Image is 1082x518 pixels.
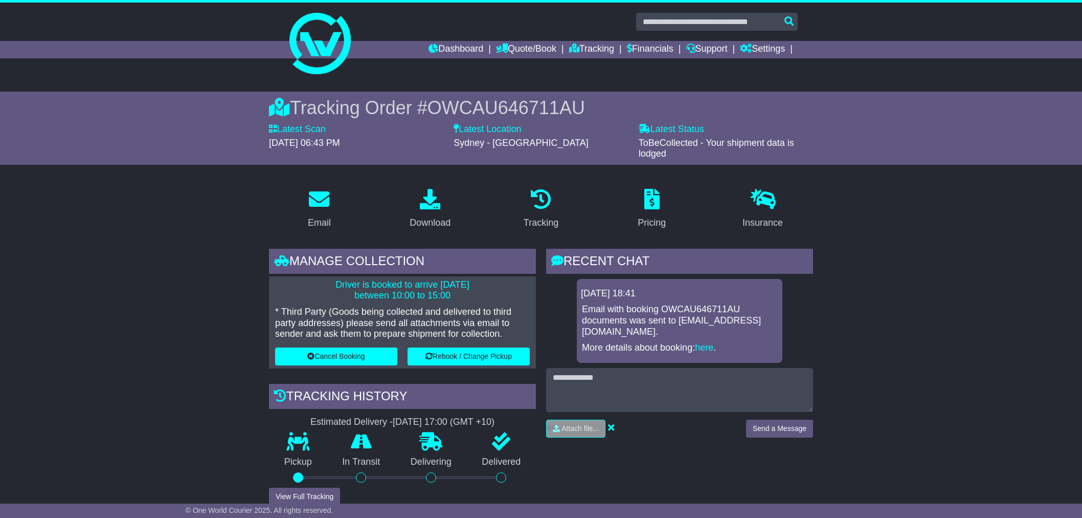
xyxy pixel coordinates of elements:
[454,138,588,148] span: Sydney - [GEOGRAPHIC_DATA]
[736,185,790,233] a: Insurance
[524,216,558,230] div: Tracking
[427,97,585,118] span: OWCAU646711AU
[269,124,326,135] label: Latest Scan
[582,342,777,354] p: More details about booking: .
[627,41,673,58] a: Financials
[517,185,565,233] a: Tracking
[275,348,397,365] button: Cancel Booking
[275,307,530,340] p: * Third Party (Goods being collected and delivered to third party addresses) please send all atta...
[582,304,777,337] p: Email with booking OWCAU646711AU documents was sent to [EMAIL_ADDRESS][DOMAIN_NAME].
[454,124,521,135] label: Latest Location
[467,457,536,468] p: Delivered
[546,249,813,276] div: RECENT CHAT
[275,279,530,301] p: Driver is booked to arrive [DATE] between 10:00 to 15:00
[639,124,704,135] label: Latest Status
[269,417,536,428] div: Estimated Delivery -
[269,488,340,506] button: View Full Tracking
[269,457,327,468] p: Pickup
[569,41,614,58] a: Tracking
[301,185,337,233] a: Email
[695,342,713,353] a: here
[410,216,450,230] div: Download
[269,384,536,412] div: Tracking history
[686,41,728,58] a: Support
[639,138,794,159] span: ToBeCollected - Your shipment data is lodged
[742,216,783,230] div: Insurance
[393,417,494,428] div: [DATE] 17:00 (GMT +10)
[631,185,672,233] a: Pricing
[395,457,467,468] p: Delivering
[581,288,778,299] div: [DATE] 18:41
[496,41,556,58] a: Quote/Book
[429,41,483,58] a: Dashboard
[746,420,813,438] button: Send a Message
[186,506,333,514] span: © One World Courier 2025. All rights reserved.
[740,41,785,58] a: Settings
[327,457,396,468] p: In Transit
[269,138,340,148] span: [DATE] 06:43 PM
[269,249,536,276] div: Manage collection
[408,348,530,365] button: Rebook / Change Pickup
[269,97,813,119] div: Tracking Order #
[403,185,457,233] a: Download
[308,216,331,230] div: Email
[638,216,666,230] div: Pricing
